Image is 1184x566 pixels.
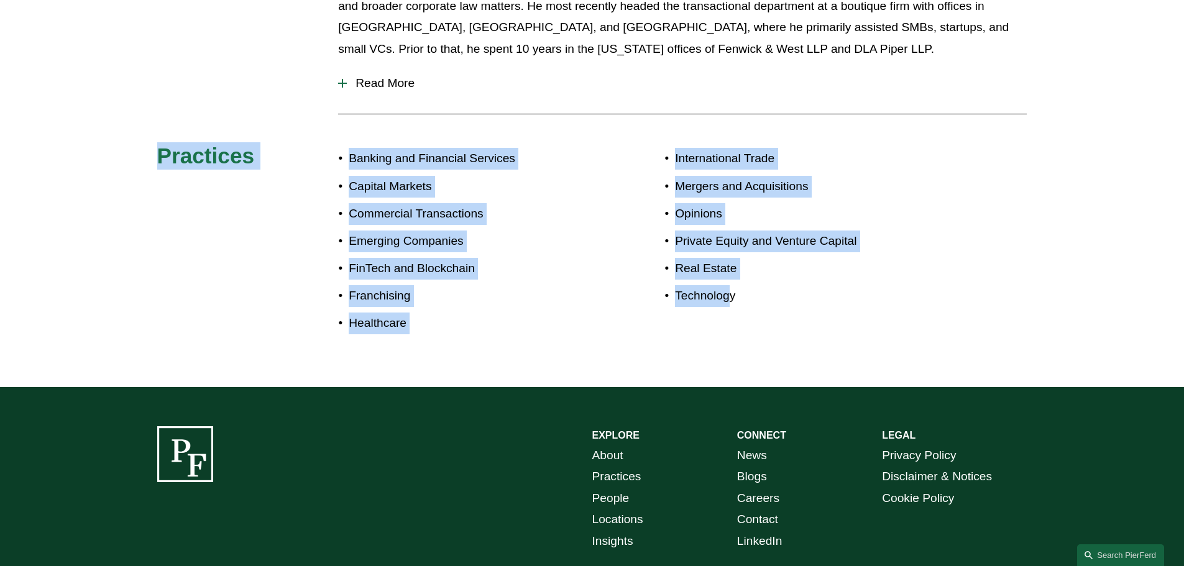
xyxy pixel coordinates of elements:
a: Search this site [1077,544,1164,566]
a: Careers [737,488,779,509]
a: People [592,488,630,509]
strong: EXPLORE [592,430,640,440]
a: Insights [592,531,633,552]
p: Mergers and Acquisitions [675,176,955,198]
p: Commercial Transactions [349,203,592,225]
a: About [592,445,623,467]
p: International Trade [675,148,955,170]
a: Disclaimer & Notices [882,466,992,488]
a: Cookie Policy [882,488,954,509]
p: FinTech and Blockchain [349,258,592,280]
a: Blogs [737,466,767,488]
a: News [737,445,767,467]
span: Read More [347,76,1027,90]
p: Private Equity and Venture Capital [675,231,955,252]
p: Opinions [675,203,955,225]
p: Technology [675,285,955,307]
a: Privacy Policy [882,445,956,467]
strong: LEGAL [882,430,916,440]
p: Capital Markets [349,176,592,198]
p: Real Estate [675,258,955,280]
p: Banking and Financial Services [349,148,592,170]
strong: CONNECT [737,430,786,440]
a: Practices [592,466,641,488]
span: Practices [157,144,255,168]
a: Contact [737,509,778,531]
a: Locations [592,509,643,531]
p: Healthcare [349,313,592,334]
p: Emerging Companies [349,231,592,252]
p: Franchising [349,285,592,307]
a: LinkedIn [737,531,782,552]
button: Read More [338,67,1027,99]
